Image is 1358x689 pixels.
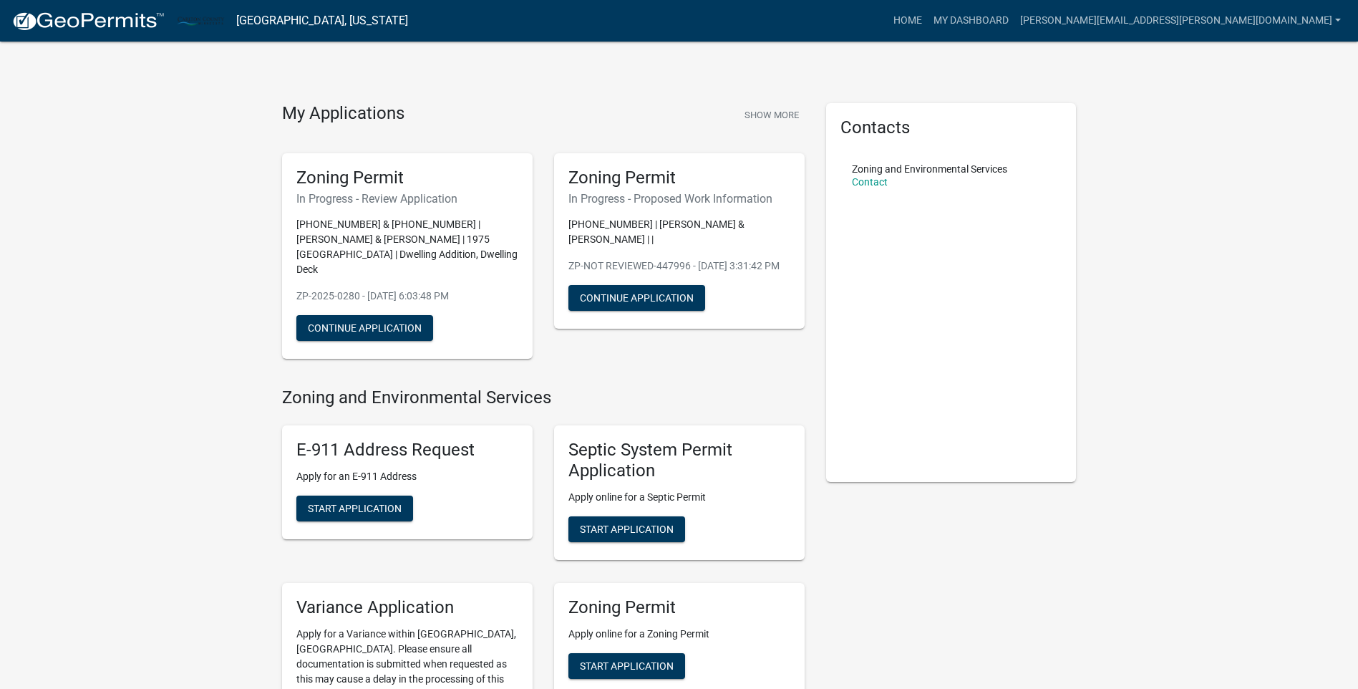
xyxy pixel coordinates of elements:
[176,11,225,30] img: Carlton County, Minnesota
[296,597,518,618] h5: Variance Application
[568,192,790,206] h6: In Progress - Proposed Work Information
[296,496,413,521] button: Start Application
[568,490,790,505] p: Apply online for a Septic Permit
[568,440,790,481] h5: Septic System Permit Application
[888,7,928,34] a: Home
[568,653,685,679] button: Start Application
[580,523,674,534] span: Start Application
[296,315,433,341] button: Continue Application
[282,103,404,125] h4: My Applications
[296,217,518,277] p: [PHONE_NUMBER] & [PHONE_NUMBER] | [PERSON_NAME] & [PERSON_NAME] | 1975 [GEOGRAPHIC_DATA] | Dwelli...
[568,597,790,618] h5: Zoning Permit
[236,9,408,33] a: [GEOGRAPHIC_DATA], [US_STATE]
[568,168,790,188] h5: Zoning Permit
[296,168,518,188] h5: Zoning Permit
[580,660,674,671] span: Start Application
[568,285,705,311] button: Continue Application
[928,7,1014,34] a: My Dashboard
[568,259,790,274] p: ZP-NOT REVIEWED-447996 - [DATE] 3:31:42 PM
[308,503,402,514] span: Start Application
[296,192,518,206] h6: In Progress - Review Application
[568,627,790,642] p: Apply online for a Zoning Permit
[296,469,518,484] p: Apply for an E-911 Address
[568,516,685,542] button: Start Application
[852,164,1007,174] p: Zoning and Environmental Services
[840,117,1062,138] h5: Contacts
[296,289,518,304] p: ZP-2025-0280 - [DATE] 6:03:48 PM
[296,440,518,461] h5: E-911 Address Request
[739,103,805,127] button: Show More
[1014,7,1347,34] a: [PERSON_NAME][EMAIL_ADDRESS][PERSON_NAME][DOMAIN_NAME]
[852,176,888,188] a: Contact
[282,387,805,408] h4: Zoning and Environmental Services
[568,217,790,247] p: [PHONE_NUMBER] | [PERSON_NAME] & [PERSON_NAME] | |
